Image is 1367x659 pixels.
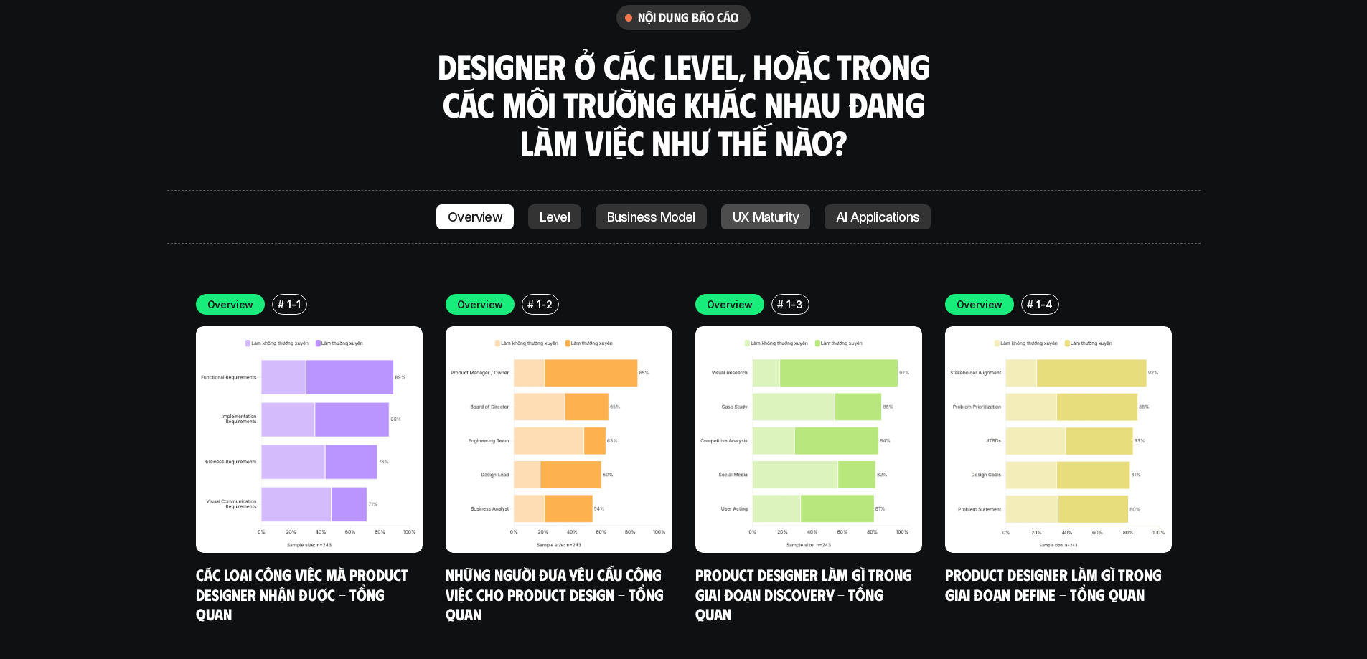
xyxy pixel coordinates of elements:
[537,297,552,312] p: 1-2
[207,297,254,312] p: Overview
[527,299,534,310] h6: #
[446,564,667,623] a: Những người đưa yêu cầu công việc cho Product Design - Tổng quan
[278,299,284,310] h6: #
[1036,297,1052,312] p: 1-4
[457,297,504,312] p: Overview
[528,204,581,230] a: Level
[436,204,514,230] a: Overview
[638,9,739,26] h6: nội dung báo cáo
[707,297,753,312] p: Overview
[945,564,1165,604] a: Product Designer làm gì trong giai đoạn Define - Tổng quan
[1027,299,1033,310] h6: #
[733,210,799,224] p: UX Maturity
[196,564,412,623] a: Các loại công việc mà Product Designer nhận được - Tổng quan
[721,204,810,230] a: UX Maturity
[607,210,695,224] p: Business Model
[836,210,919,224] p: AI Applications
[433,47,935,161] h3: Designer ở các level, hoặc trong các môi trường khác nhau đang làm việc như thế nào?
[825,204,931,230] a: AI Applications
[695,564,916,623] a: Product Designer làm gì trong giai đoạn Discovery - Tổng quan
[287,297,300,312] p: 1-1
[777,299,784,310] h6: #
[596,204,707,230] a: Business Model
[957,297,1003,312] p: Overview
[448,210,502,224] p: Overview
[540,210,570,224] p: Level
[786,297,802,312] p: 1-3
